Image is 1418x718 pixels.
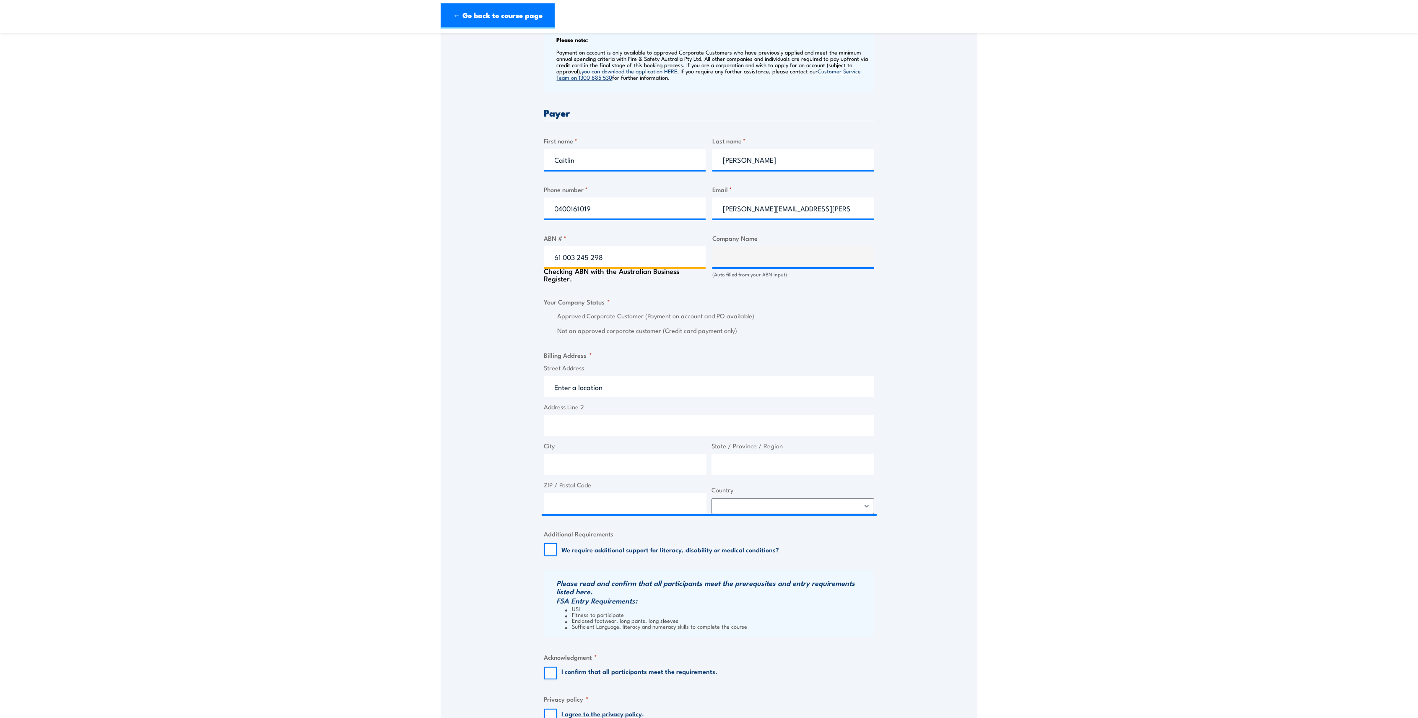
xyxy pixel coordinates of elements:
[544,441,707,451] label: City
[562,709,642,718] a: I agree to the privacy policy
[558,326,874,336] label: Not an approved corporate customer (Credit card payment only)
[712,185,874,194] label: Email
[557,67,861,81] a: Customer Service Team on 1300 885 530
[544,136,706,146] label: First name
[544,297,610,307] legend: Your Company Status
[712,485,874,495] label: Country
[544,350,592,360] legend: Billing Address
[558,311,874,321] label: Approved Corporate Customer (Payment on account and PO available)
[562,545,779,554] label: We require additional support for literacy, disability or medical conditions?
[557,596,872,605] h3: FSA Entry Requirements:
[565,611,872,617] li: Fitness to participate
[544,185,706,194] label: Phone number
[557,49,872,81] p: Payment on account is only available to approved Corporate Customers who have previously applied ...
[565,606,872,611] li: USI
[544,108,874,117] h3: Payer
[582,67,678,75] a: you can download the application HERE
[544,694,589,704] legend: Privacy policy
[544,376,874,397] input: Enter a location
[557,579,872,596] h3: Please read and confirm that all participants meet the prerequsites and entry requirements listed...
[544,233,706,243] label: ABN #
[544,402,874,412] label: Address Line 2
[544,363,874,373] label: Street Address
[562,667,718,679] label: I confirm that all participants meet the requirements.
[544,652,597,662] legend: Acknowledgment
[544,267,706,282] div: Checking ABN with the Australian Business Register.
[557,35,588,44] b: Please note:
[544,480,707,490] label: ZIP / Postal Code
[712,233,874,243] label: Company Name
[441,3,555,29] a: ← Go back to course page
[712,271,874,278] div: (Auto filled from your ABN input)
[565,617,872,623] li: Enclosed footwear, long pants, long sleeves
[712,441,874,451] label: State / Province / Region
[712,136,874,146] label: Last name
[544,529,614,538] legend: Additional Requirements
[565,623,872,629] li: Sufficient Language, literacy and numeracy skills to complete the course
